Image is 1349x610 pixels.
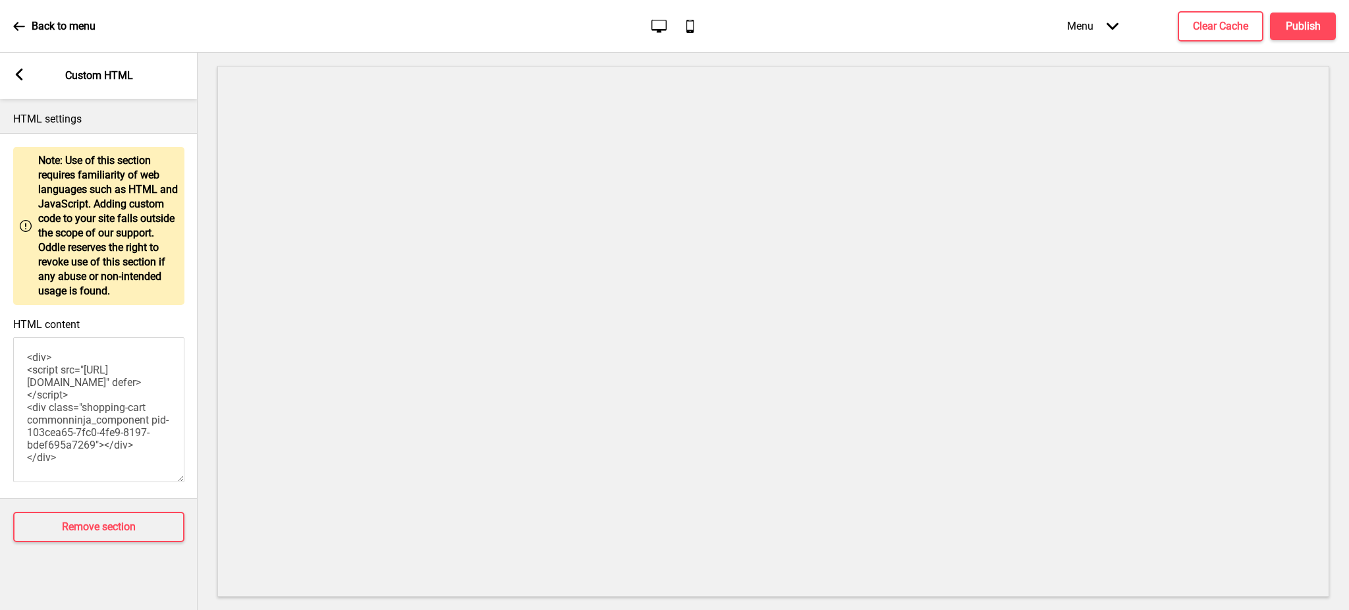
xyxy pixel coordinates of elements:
h4: Remove section [62,520,136,534]
p: HTML settings [13,112,184,126]
div: Menu [1054,7,1132,45]
h4: Clear Cache [1193,19,1248,34]
button: Remove section [13,512,184,542]
p: Note: Use of this section requires familiarity of web languages such as HTML and JavaScript. Addi... [38,153,178,298]
a: Back to menu [13,9,96,44]
button: Clear Cache [1178,11,1263,42]
h4: Publish [1286,19,1321,34]
textarea: <div> <script src="[URL][DOMAIN_NAME]" defer></script> <div class="shopping-cart commonninja_comp... [13,337,184,482]
p: Back to menu [32,19,96,34]
label: HTML content [13,318,80,331]
button: Publish [1270,13,1336,40]
p: Custom HTML [65,69,133,83]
